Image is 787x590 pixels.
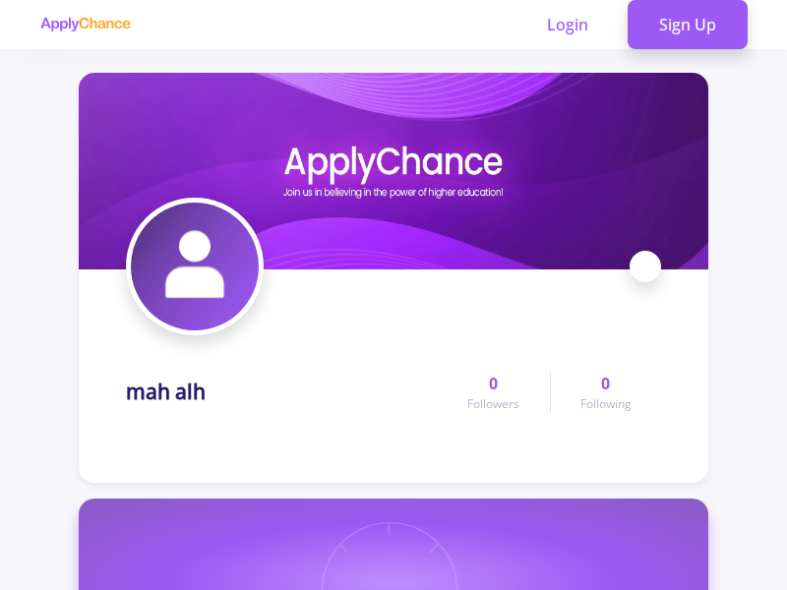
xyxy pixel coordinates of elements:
img: mah alhavatar [131,203,259,330]
span: Followers [467,395,519,413]
img: applychance logo text only [39,17,131,32]
a: 0Following [550,372,661,413]
img: mah alhcover image [79,73,708,269]
span: 0 [601,372,610,395]
a: 0Followers [438,372,549,413]
span: Following [580,395,632,413]
span: 0 [489,372,498,395]
h1: mah alh [126,380,206,404]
